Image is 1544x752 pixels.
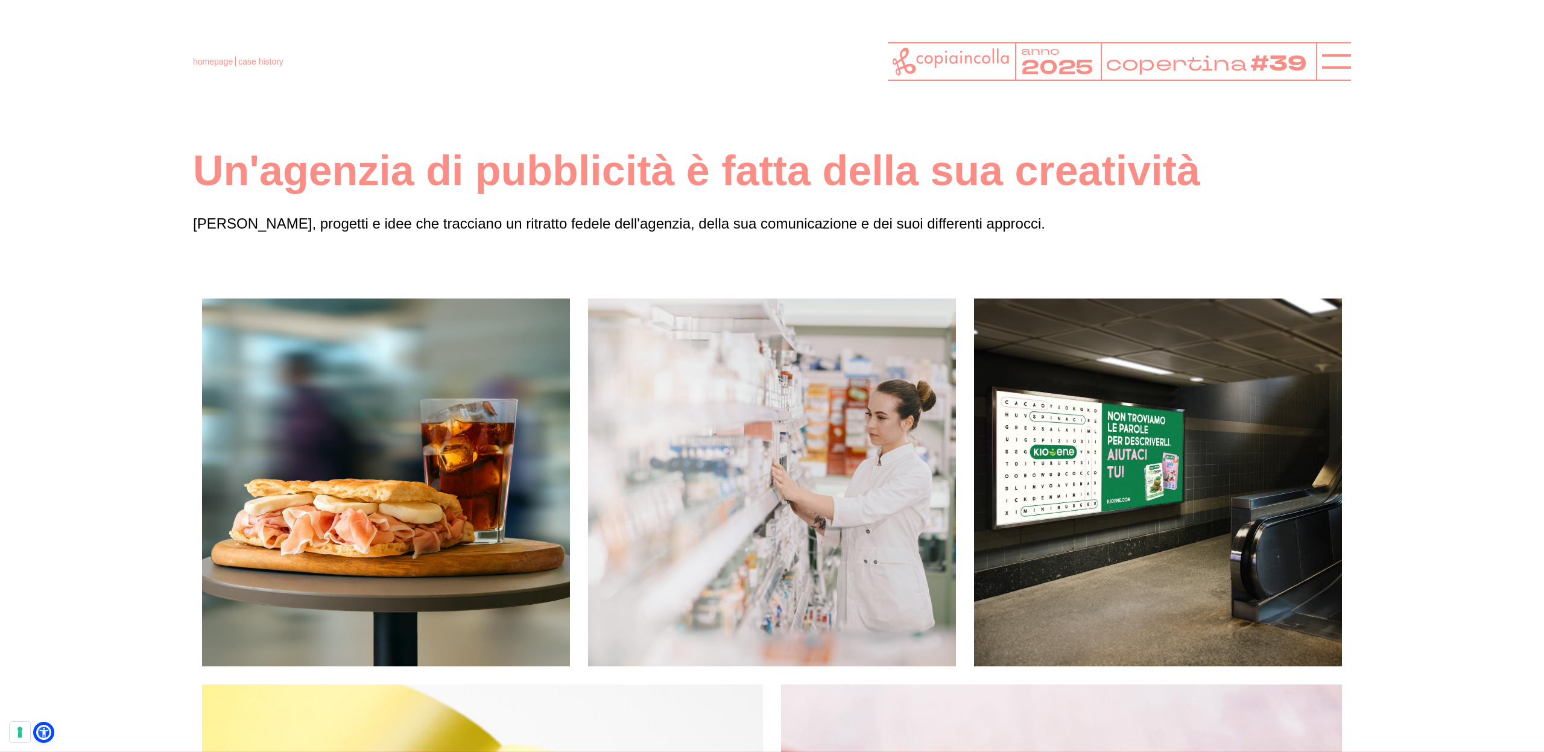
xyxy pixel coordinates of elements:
span: case history [238,57,283,66]
h1: Un'agenzia di pubblicità è fatta della sua creatività [193,145,1351,198]
tspan: #39 [1253,49,1310,80]
tspan: copertina [1106,49,1249,78]
tspan: anno [1021,43,1060,58]
a: homepage [193,57,233,66]
a: Open Accessibility Menu [36,725,51,740]
tspan: 2025 [1021,54,1094,81]
button: Le tue preferenze relative al consenso per le tecnologie di tracciamento [10,722,30,742]
p: [PERSON_NAME], progetti e idee che tracciano un ritratto fedele dell'agenzia, della sua comunicaz... [193,212,1351,235]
